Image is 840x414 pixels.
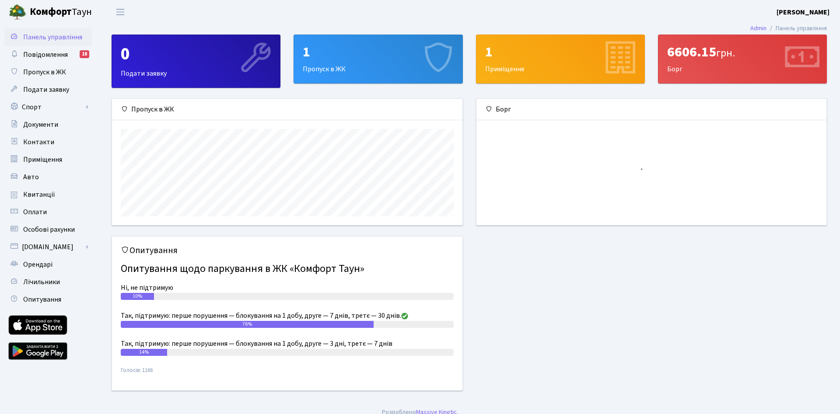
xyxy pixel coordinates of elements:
[750,24,766,33] a: Admin
[4,133,92,151] a: Контакти
[476,99,827,120] div: Борг
[476,35,645,83] a: 1Приміщення
[23,207,47,217] span: Оплати
[30,5,72,19] b: Комфорт
[667,44,818,60] div: 6606.15
[4,238,92,256] a: [DOMAIN_NAME]
[4,98,92,116] a: Спорт
[716,45,735,61] span: грн.
[112,35,280,87] div: Подати заявку
[121,338,454,349] div: Так, підтримую: перше порушення — блокування на 1 добу, друге — 3 дні, третє — 7 днів
[476,35,644,83] div: Приміщення
[4,291,92,308] a: Опитування
[121,44,271,65] div: 0
[23,32,82,42] span: Панель управління
[4,116,92,133] a: Документи
[80,50,89,58] div: 18
[303,44,453,60] div: 1
[485,44,636,60] div: 1
[737,19,840,38] nav: breadcrumb
[766,24,827,33] li: Панель управління
[23,120,58,129] span: Документи
[4,63,92,81] a: Пропуск в ЖК
[23,295,61,304] span: Опитування
[23,155,62,164] span: Приміщення
[23,190,55,199] span: Квитанції
[121,293,154,300] div: 10%
[4,81,92,98] a: Подати заявку
[4,28,92,46] a: Панель управління
[23,137,54,147] span: Контакти
[4,203,92,221] a: Оплати
[23,277,60,287] span: Лічильники
[4,273,92,291] a: Лічильники
[9,3,26,21] img: logo.png
[121,245,454,256] h5: Опитування
[30,5,92,20] span: Таун
[121,349,167,356] div: 14%
[23,85,69,94] span: Подати заявку
[112,99,462,120] div: Пропуск в ЖК
[23,260,52,269] span: Орендарі
[4,256,92,273] a: Орендарі
[23,225,75,234] span: Особові рахунки
[121,310,454,321] div: Так, підтримую: перше порушення — блокування на 1 добу, друге — 7 днів, третє — 30 днів.
[23,172,39,182] span: Авто
[4,46,92,63] a: Повідомлення18
[658,35,826,83] div: Борг
[294,35,462,83] div: Пропуск в ЖК
[121,259,454,279] h4: Опитування щодо паркування в ЖК «Комфорт Таун»
[112,35,280,88] a: 0Подати заявку
[4,186,92,203] a: Квитанції
[777,7,829,17] a: [PERSON_NAME]
[294,35,462,83] a: 1Пропуск в ЖК
[109,5,131,19] button: Переключити навігацію
[4,168,92,186] a: Авто
[121,321,374,328] div: 76%
[4,151,92,168] a: Приміщення
[121,366,454,382] small: Голосів: 1166
[121,282,454,293] div: Ні, не підтримую
[23,67,66,77] span: Пропуск в ЖК
[4,221,92,238] a: Особові рахунки
[23,50,68,59] span: Повідомлення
